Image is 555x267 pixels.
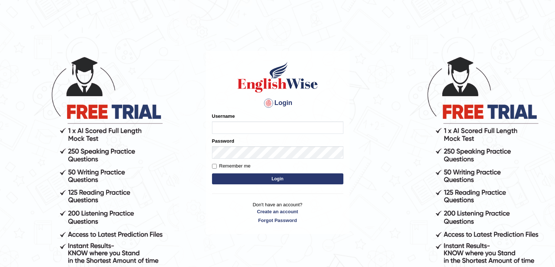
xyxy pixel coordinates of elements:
h4: Login [212,97,343,109]
button: Login [212,173,343,184]
p: Don't have an account? [212,201,343,224]
a: Create an account [212,208,343,215]
a: Forgot Password [212,217,343,224]
label: Username [212,113,235,120]
label: Password [212,138,234,144]
input: Remember me [212,164,217,169]
label: Remember me [212,162,251,170]
img: Logo of English Wise sign in for intelligent practice with AI [236,61,319,94]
